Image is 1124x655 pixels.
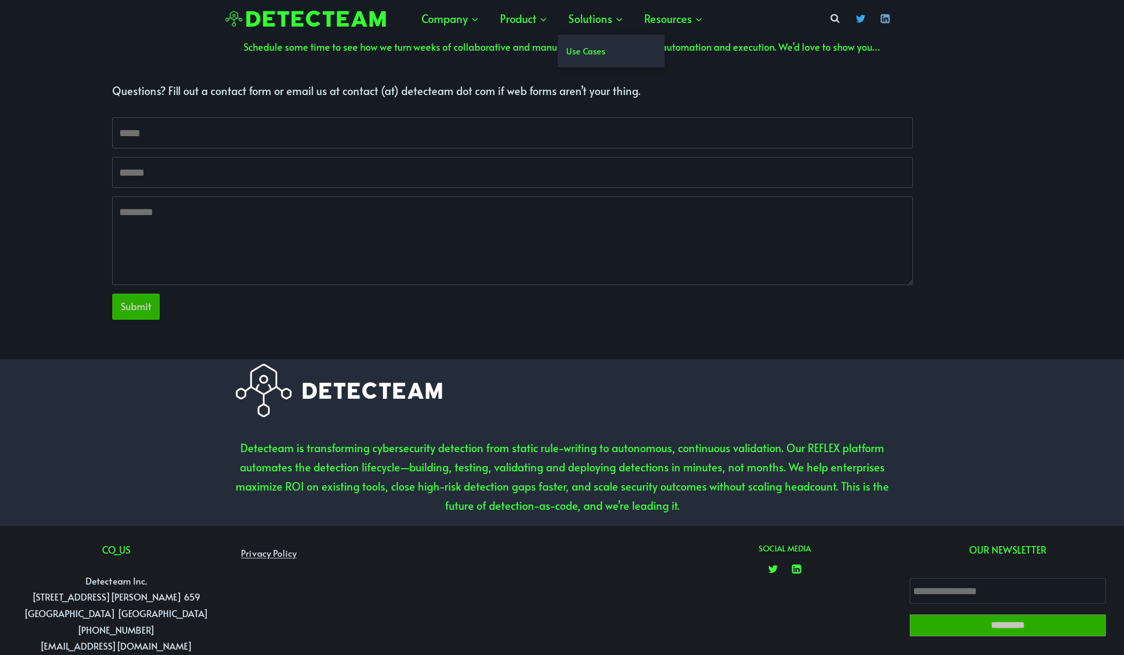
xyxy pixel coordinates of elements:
[225,11,386,27] img: Detecteam
[634,3,713,35] button: Child menu of Resources
[682,542,888,555] h2: SOCIAL MEDIA
[112,294,160,319] button: Submit
[236,542,442,564] nav: Footer Navigation
[112,81,913,100] p: Questions? Fill out a contact form or email us at contact (at) detecteam dot com if web forms are...
[762,558,784,580] a: Twitter
[13,573,220,654] p: Detecteam Inc. [STREET_ADDRESS][PERSON_NAME] 659 [GEOGRAPHIC_DATA] [GEOGRAPHIC_DATA] [PHONE_NUMBE...
[786,558,807,580] a: Linkedin
[904,542,1111,557] h6: OUR NEWSLETTER
[13,542,220,557] h6: US
[910,578,1106,604] input: Email Address *
[230,438,894,515] p: Detecteam is transforming cybersecurity detection from static rule-writing to autonomous, continu...
[102,543,114,556] span: CO
[236,542,302,564] a: Privacy Policy
[558,35,665,67] a: Use Cases
[411,3,489,35] button: Child menu of Company
[411,3,713,35] nav: Primary Navigation
[558,3,634,35] button: Child menu of Solutions
[850,8,871,29] a: Twitter
[875,8,896,29] a: Linkedin
[825,9,845,28] button: View Search Form
[114,543,119,556] span: _
[489,3,558,35] button: Child menu of Product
